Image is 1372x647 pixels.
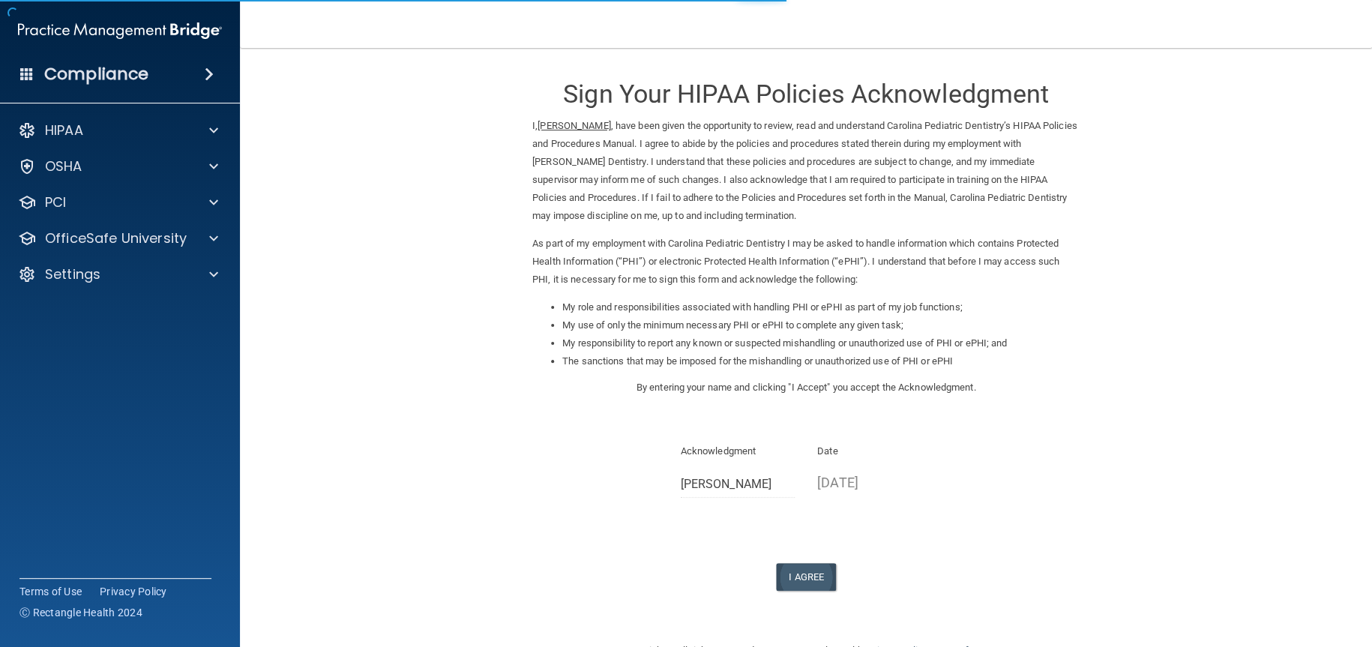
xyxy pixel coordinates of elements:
li: The sanctions that may be imposed for the mishandling or unauthorized use of PHI or ePHI [562,352,1080,370]
p: [DATE] [817,470,932,495]
p: As part of my employment with Carolina Pediatric Dentistry I may be asked to handle information w... [532,235,1080,289]
input: Full Name [681,470,795,498]
span: Ⓒ Rectangle Health 2024 [19,605,142,620]
p: Acknowledgment [681,442,795,460]
p: By entering your name and clicking "I Accept" you accept the Acknowledgment. [532,379,1080,397]
a: OSHA [18,157,218,175]
li: My responsibility to report any known or suspected mishandling or unauthorized use of PHI or ePHI... [562,334,1080,352]
h4: Compliance [44,64,148,85]
ins: [PERSON_NAME] [538,120,610,131]
p: PCI [45,193,66,211]
li: My role and responsibilities associated with handling PHI or ePHI as part of my job functions; [562,298,1080,316]
a: Privacy Policy [100,584,167,599]
h3: Sign Your HIPAA Policies Acknowledgment [532,80,1080,108]
p: OSHA [45,157,82,175]
p: HIPAA [45,121,83,139]
li: My use of only the minimum necessary PHI or ePHI to complete any given task; [562,316,1080,334]
p: OfficeSafe University [45,229,187,247]
img: PMB logo [18,16,222,46]
p: Date [817,442,932,460]
a: Terms of Use [19,584,82,599]
a: HIPAA [18,121,218,139]
a: OfficeSafe University [18,229,218,247]
p: I, , have been given the opportunity to review, read and understand Carolina Pediatric Dentistry’... [532,117,1080,225]
a: PCI [18,193,218,211]
button: I Agree [776,563,836,591]
p: Settings [45,265,100,283]
a: Settings [18,265,218,283]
